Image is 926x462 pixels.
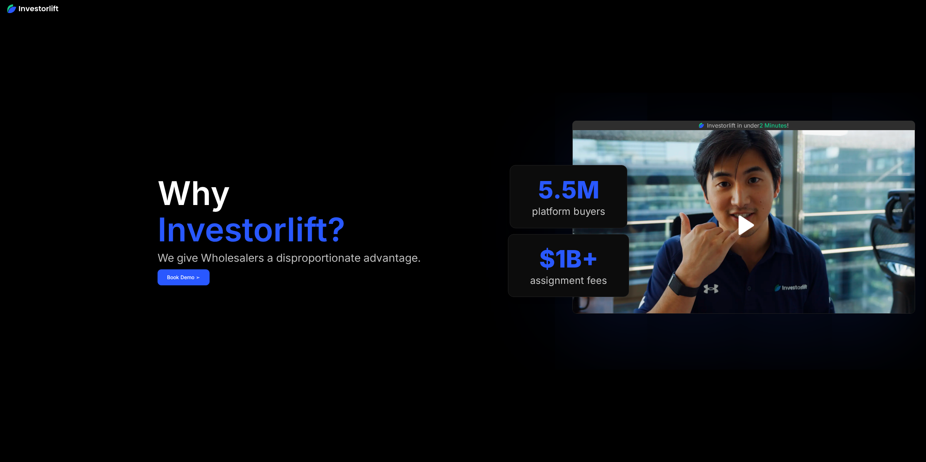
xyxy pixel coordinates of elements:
[689,317,798,326] iframe: Customer reviews powered by Trustpilot
[158,269,210,285] a: Book Demo ➢
[707,121,789,130] div: Investorlift in under !
[158,213,345,246] h1: Investorlift?
[530,275,607,286] div: assignment fees
[538,176,599,204] div: 5.5M
[539,245,598,273] div: $1B+
[532,206,605,217] div: platform buyers
[158,177,230,210] h1: Why
[759,122,787,129] span: 2 Minutes
[158,252,421,264] div: We give Wholesalers a disproportionate advantage.
[728,209,760,241] a: open lightbox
